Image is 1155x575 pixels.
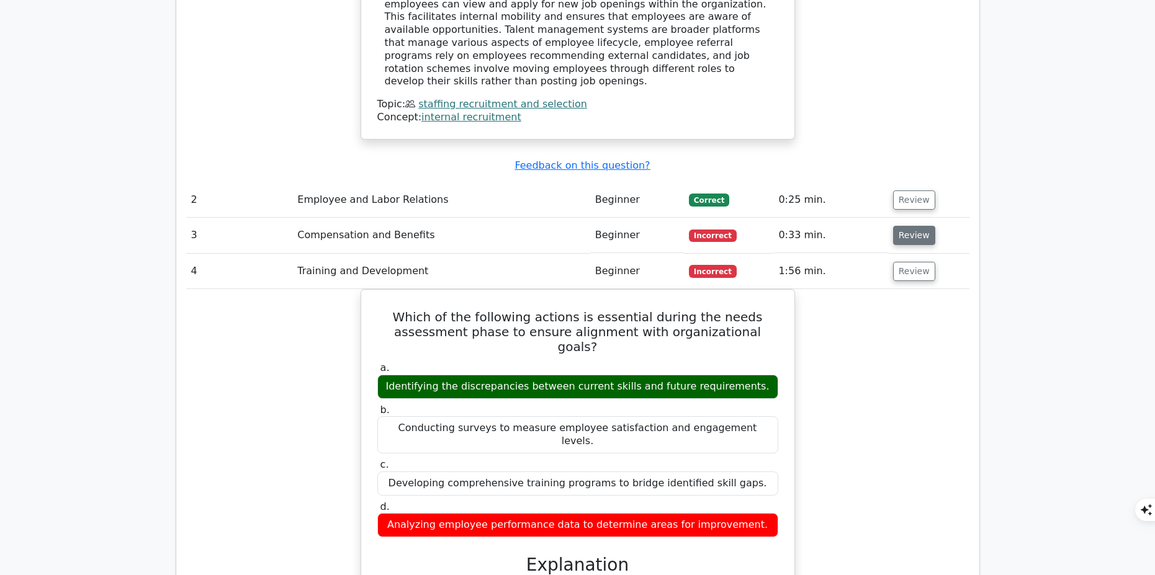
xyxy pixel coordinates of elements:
td: 2 [186,182,293,218]
td: 1:56 min. [773,254,888,289]
a: staffing recruitment and selection [418,98,587,110]
button: Review [893,226,935,245]
td: 3 [186,218,293,253]
td: 4 [186,254,293,289]
div: Concept: [377,111,778,124]
div: Analyzing employee performance data to determine areas for improvement. [377,513,778,537]
td: Employee and Labor Relations [292,182,590,218]
button: Review [893,262,935,281]
a: internal recruitment [421,111,521,123]
td: Beginner [590,254,684,289]
span: a. [380,362,390,373]
td: Beginner [590,182,684,218]
span: Incorrect [689,230,737,242]
div: Developing comprehensive training programs to bridge identified skill gaps. [377,471,778,496]
span: b. [380,404,390,416]
span: d. [380,501,390,512]
td: Training and Development [292,254,590,289]
div: Conducting surveys to measure employee satisfaction and engagement levels. [377,416,778,453]
td: Compensation and Benefits [292,218,590,253]
span: c. [380,458,389,470]
td: 0:33 min. [773,218,888,253]
a: Feedback on this question? [515,159,650,171]
td: 0:25 min. [773,182,888,218]
span: Correct [689,194,729,206]
div: Identifying the discrepancies between current skills and future requirements. [377,375,778,399]
div: Topic: [377,98,778,111]
h5: Which of the following actions is essential during the needs assessment phase to ensure alignment... [376,310,780,354]
td: Beginner [590,218,684,253]
button: Review [893,190,935,210]
span: Incorrect [689,265,737,277]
